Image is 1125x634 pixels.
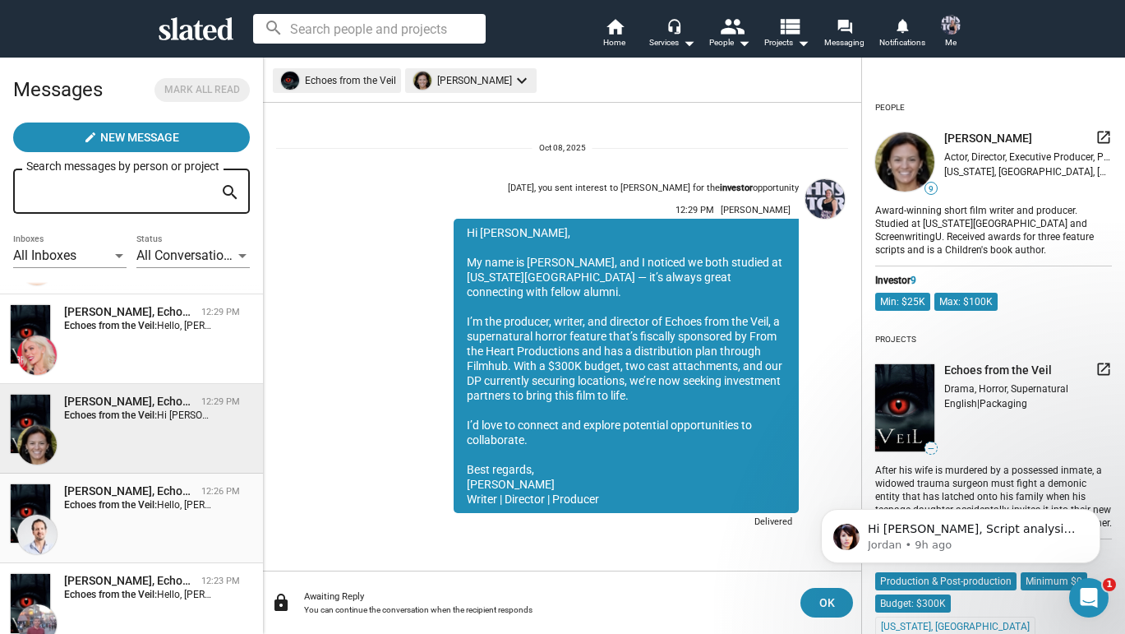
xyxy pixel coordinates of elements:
img: undefined [875,132,934,192]
strong: Echoes from the Veil: [64,410,157,421]
button: People [701,16,758,53]
strong: Echoes from the Veil: [64,320,157,331]
button: Projects [758,16,816,53]
div: Sharon Contillo, Echoes from the Veil [64,394,195,410]
div: Award-winning short film writer and producer. Studied at [US_STATE][GEOGRAPHIC_DATA] and Screenwr... [875,201,1112,257]
span: OK [814,588,840,618]
div: After his wife is murdered by a possessed inmate, a widowed trauma surgeon must fight a demonic e... [875,461,1112,530]
span: [PERSON_NAME] [721,205,791,215]
img: David Grover [17,515,57,554]
time: 12:26 PM [201,486,240,497]
div: Actor, Director, Executive Producer, Producer, Writer, Writer (Source Material) [944,151,1112,163]
div: Hi [PERSON_NAME], My name is [PERSON_NAME], and I noticed we both studied at [US_STATE][GEOGRAPHI... [454,219,799,513]
div: Awaiting Reply [304,591,787,602]
mat-chip: Min: $25K [875,293,930,311]
span: English [944,398,977,410]
button: OK [800,588,853,618]
img: undefined [875,364,934,452]
span: Projects [764,33,809,53]
mat-icon: search [220,180,240,206]
span: New Message [100,123,179,152]
img: Nicole Sell [805,179,845,219]
div: Investor [875,275,1112,286]
h2: Messages [13,70,103,109]
div: Projects [875,328,916,351]
button: New Message [13,123,250,152]
a: Nicole Sell [802,176,848,537]
strong: Echoes from the Veil: [64,499,157,511]
mat-icon: headset_mic [666,18,681,33]
mat-icon: launch [1095,129,1112,146]
span: All Inboxes [13,248,76,263]
img: Echoes from the Veil [11,484,50,543]
img: Echoes from the Veil [11,574,50,632]
a: Notifications [874,16,931,53]
div: David Grover, Echoes from the Veil [64,484,195,499]
span: Packaging [980,398,1027,410]
time: 12:23 PM [201,576,240,586]
mat-icon: forum [837,18,852,34]
mat-chip: [PERSON_NAME] [405,68,537,93]
span: — [925,444,937,453]
iframe: Intercom live chat [1069,578,1109,618]
mat-icon: keyboard_arrow_down [512,71,532,90]
span: Hi [PERSON_NAME], Script analysis alone begins at $495, and you have the option to expedite the m... [71,48,281,273]
mat-icon: home [605,16,625,36]
mat-icon: arrow_drop_down [679,33,699,53]
a: Messaging [816,16,874,53]
span: Mark all read [164,81,240,99]
mat-icon: view_list [777,14,800,38]
button: Nicole SellMe [931,12,971,54]
img: Echoes from the Veil [11,305,50,363]
mat-icon: arrow_drop_down [734,33,754,53]
img: Nicole Sell [941,15,961,35]
strong: Echoes from the Veil: [64,589,157,600]
mat-icon: notifications [894,17,910,33]
mat-icon: launch [1095,361,1112,377]
span: Notifications [879,33,925,53]
span: Home [603,33,625,53]
span: 9 [925,184,937,194]
time: 12:29 PM [201,307,240,317]
span: 9 [911,275,916,286]
a: Home [586,16,643,53]
span: 1 [1103,578,1116,591]
img: Echoes from the Veil [11,395,50,453]
div: People [709,33,750,53]
strong: investor [720,183,753,193]
button: Services [643,16,701,53]
span: All Conversations [136,248,237,263]
div: Services [649,33,695,53]
button: Mark all read [154,78,250,102]
time: 12:29 PM [201,396,240,407]
mat-icon: people [719,14,743,38]
span: Drama, Horror, Supernatural [944,383,1068,395]
mat-icon: lock [271,593,291,613]
div: Delivered [745,513,799,534]
img: Ludmila Dayer [17,336,57,375]
div: Ludmila Dayer, Echoes from the Veil [64,304,195,320]
img: Sharon Contillo [17,425,57,465]
span: 12:29 PM [675,205,714,215]
div: You can continue the conversation when the recipient responds [304,605,787,614]
mat-icon: create [84,131,97,144]
input: Search people and projects [253,14,486,44]
div: [DATE], you sent interest to [PERSON_NAME] for the opportunity [508,183,799,195]
mat-icon: arrow_drop_down [793,33,813,53]
img: undefined [413,72,431,90]
div: [US_STATE], [GEOGRAPHIC_DATA], [GEOGRAPHIC_DATA] [944,166,1112,178]
span: Messaging [824,33,864,53]
span: | [977,398,980,410]
mat-chip: Budget: $300K [875,595,951,613]
span: [PERSON_NAME] [944,131,1032,146]
div: People [875,96,905,119]
mat-chip: Max: $100K [934,293,998,311]
span: Me [945,33,957,53]
iframe: Intercom notifications message [796,474,1125,590]
p: Message from Jordan, sent 9h ago [71,63,284,78]
div: Jeremy Meyer, Echoes from the Veil [64,573,195,589]
span: Echoes from the Veil [944,363,1052,378]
